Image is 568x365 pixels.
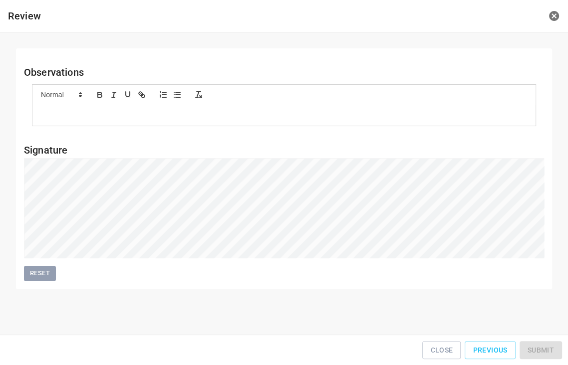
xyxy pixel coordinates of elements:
span: Close [430,344,453,357]
button: Previous [465,341,515,360]
span: Previous [473,344,507,357]
span: Reset [29,268,51,279]
button: Close [422,341,461,360]
button: close [548,10,560,22]
button: Reset [24,266,56,281]
h6: Observations [24,64,544,80]
h6: Signature [24,142,544,158]
h6: Review [8,8,376,24]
